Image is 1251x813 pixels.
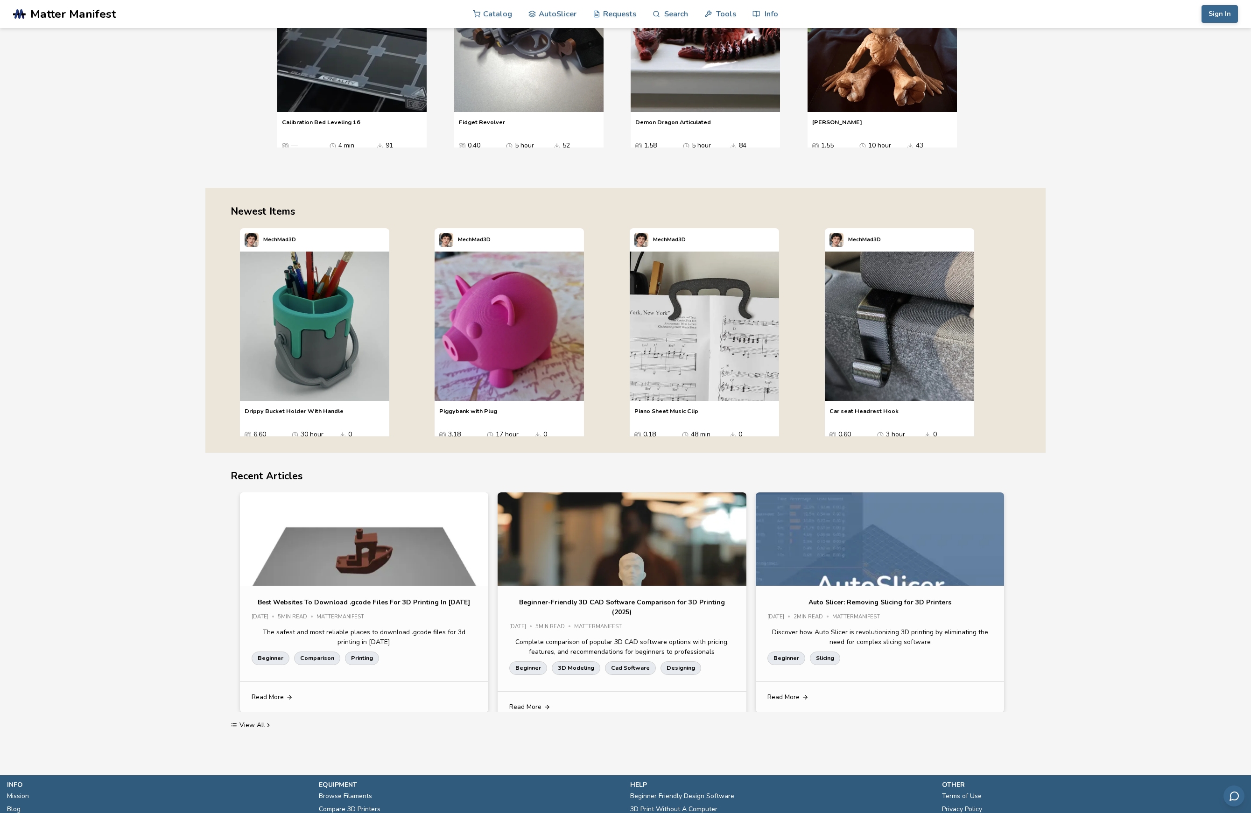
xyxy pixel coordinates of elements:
p: help [630,780,933,790]
span: Average Print Time [682,431,689,438]
a: Designing [661,661,701,674]
a: Fidget Revolver [459,119,505,133]
p: MechMad3D [653,235,686,245]
swiper-slide: 1 / 3 [240,492,489,712]
a: Drippy Bucket Holder With Handle [245,407,344,421]
span: Average Cost [245,431,251,438]
p: MechMad3D [848,235,881,245]
p: equipment [319,780,621,790]
span: Average Print Time [877,431,884,438]
button: Sign In [1202,5,1238,23]
div: 43 [916,142,936,154]
span: Downloads [730,431,736,438]
a: Beginner [252,652,289,665]
h2: Newest Items [231,204,1021,219]
span: Average Print Time [683,142,689,149]
p: MechMad3D [458,235,491,245]
a: Car seat Headrest Hook [829,407,899,421]
a: MechMad3D's profileMechMad3D [630,228,690,252]
img: Article Image [756,492,1005,679]
div: 10 hour [868,142,891,154]
a: MechMad3D's profileMechMad3D [825,228,886,252]
a: Demon Dragon Articulated [635,119,711,133]
div: 2 min read [794,614,832,620]
a: Cad Software [605,661,656,674]
span: Read More [767,694,800,701]
div: MatterManifest [316,614,371,620]
a: MechMad3D's profileMechMad3D [240,228,301,252]
div: 0 [348,431,369,443]
swiper-slide: 1 / 4 [240,228,426,448]
div: [DATE] [767,614,794,620]
a: View All [231,722,272,729]
p: Discover how Auto Slicer is revolutionizing 3D printing by eliminating the need for complex slici... [767,627,993,647]
div: [DATE] [252,614,278,620]
div: MatterManifest [832,614,886,620]
div: 84 [739,142,759,154]
img: MechMad3D's profile [829,233,843,247]
span: Average Print Time [330,142,336,149]
img: MechMad3D's profile [634,233,648,247]
p: Best Websites To Download .gcode Files For 3D Printing In [DATE] [258,597,470,607]
p: other [942,780,1244,790]
a: Calibration Bed Leveling 16 [282,119,360,133]
a: 3D Modeling [552,661,600,674]
div: 48 min [691,431,711,443]
swiper-slide: 3 / 4 [630,228,815,448]
h2: Recent Articles [231,469,1021,484]
span: Average Cost [635,142,642,149]
a: Comparison [294,652,340,665]
span: — [291,142,297,149]
div: 5 hour [515,142,535,154]
span: Downloads [534,431,541,438]
a: [PERSON_NAME] [812,119,862,133]
p: MechMad3D [263,235,296,245]
a: MechMad3D's profileMechMad3D [435,228,495,252]
a: Beginner [509,661,547,674]
div: 0 [543,431,564,443]
div: 0 [738,431,759,443]
span: Average Cost [459,142,465,149]
span: Average Print Time [487,431,493,438]
span: Average Print Time [292,431,298,438]
img: Article Image [498,492,746,679]
div: 1.58 [644,142,669,154]
div: [DATE] [509,624,535,630]
div: 5 min read [278,614,316,620]
a: Beginner-Friendly 3D CAD Software Comparison for 3D Printing (2025) [509,597,735,617]
a: Auto Slicer: Removing Slicing for 3D Printers [808,597,951,607]
span: Downloads [730,142,737,149]
span: Downloads [924,431,931,438]
div: 0.18 [643,431,668,443]
div: 5 hour [692,142,712,154]
span: Downloads [377,142,383,149]
img: Article Image [240,492,489,679]
span: Read More [252,694,284,701]
span: Average Cost [829,431,836,438]
a: Read More [240,682,489,713]
swiper-slide: 2 / 3 [498,492,746,722]
div: 17 hour [496,431,519,443]
span: Downloads [907,142,914,149]
div: 3 hour [886,431,907,443]
div: 91 [386,142,406,154]
a: Printing [345,652,379,665]
a: Read More [756,682,1005,713]
span: Downloads [339,431,346,438]
span: Read More [509,703,541,711]
a: Mission [7,790,29,803]
a: Piano Sheet Music Clip [634,407,698,421]
span: Average Print Time [859,142,866,149]
div: 0.40 [468,142,493,154]
span: Average Cost [634,431,641,438]
p: Complete comparison of popular 3D CAD software options with pricing, features, and recommendation... [509,637,735,657]
a: Browse Filaments [319,790,372,803]
div: 30 hour [301,431,323,443]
